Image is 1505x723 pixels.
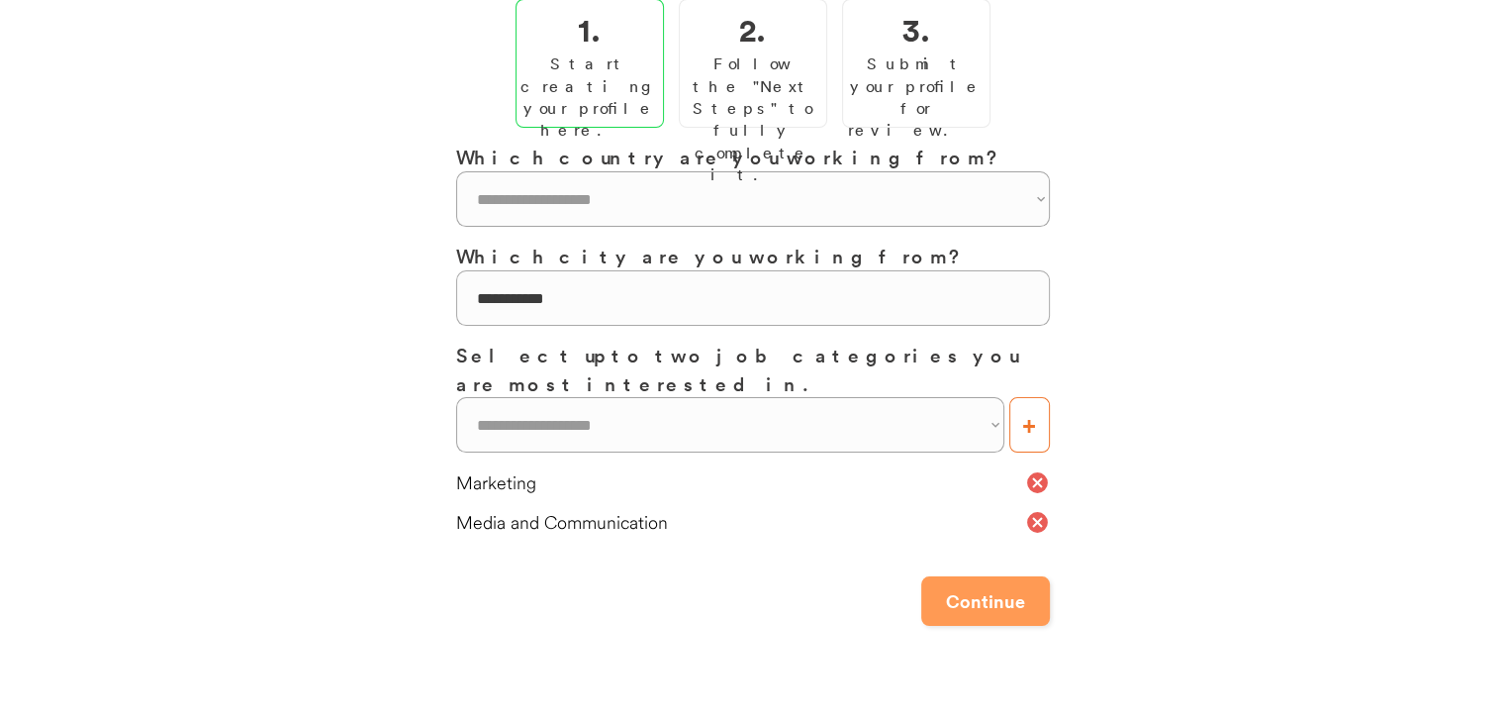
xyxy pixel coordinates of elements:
div: Media and Communication [456,510,1025,535]
button: cancel [1025,470,1050,495]
button: Continue [921,576,1050,626]
div: Marketing [456,470,1025,495]
h2: 3. [902,5,930,52]
h3: Which country are you working from? [456,143,1050,171]
button: + [1009,397,1050,453]
h3: Which city are you working from? [456,242,1050,270]
h2: 2. [739,5,766,52]
div: Follow the "Next Steps" to fully complete it. [685,52,821,185]
div: Submit your profile for review. [848,52,985,142]
h3: Select up to two job categories you are most interested in. [456,341,1050,397]
button: cancel [1025,510,1050,535]
div: Start creating your profile here. [520,52,659,142]
h2: 1. [578,5,601,52]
